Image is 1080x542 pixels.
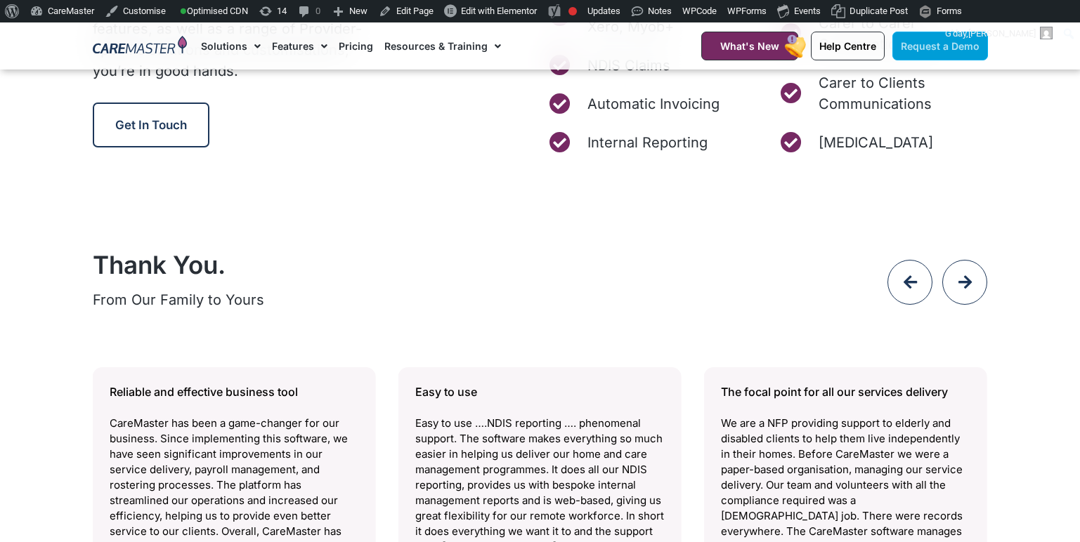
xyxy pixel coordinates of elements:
[201,22,261,70] a: Solutions
[815,132,933,153] span: [MEDICAL_DATA]
[811,32,885,60] a: Help Centre
[109,385,297,399] span: Reliable and effective business tool
[547,93,757,114] a: Automatic Invoicing
[779,132,988,153] a: [MEDICAL_DATA]
[93,36,188,57] img: CareMaster Logo
[415,385,477,399] span: Easy to use
[93,250,787,279] h2: Thank You.
[201,22,666,70] nav: Menu
[779,72,988,114] a: Carer to Clients Communications
[547,132,757,153] a: Internal Reporting
[272,22,327,70] a: Features
[701,32,798,60] a: What's New
[568,7,577,15] div: Focus keyphrase not set
[901,40,980,52] span: Request a Demo
[115,118,187,132] span: Get in Touch
[721,385,948,399] span: The focal point for all our services delivery
[461,6,537,16] span: Edit with Elementor
[815,72,988,114] span: Carer to Clients Communications
[968,28,1036,39] span: [PERSON_NAME]
[819,40,876,52] span: Help Centre
[892,32,988,60] a: Request a Demo
[584,93,720,114] span: Automatic Invoicing
[93,291,264,308] span: From Our Family to Yours
[384,22,501,70] a: Resources & Training
[93,103,209,147] a: Get in Touch
[940,22,1058,45] a: G'day,
[339,22,373,70] a: Pricing
[720,40,779,52] span: What's New
[584,132,708,153] span: Internal Reporting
